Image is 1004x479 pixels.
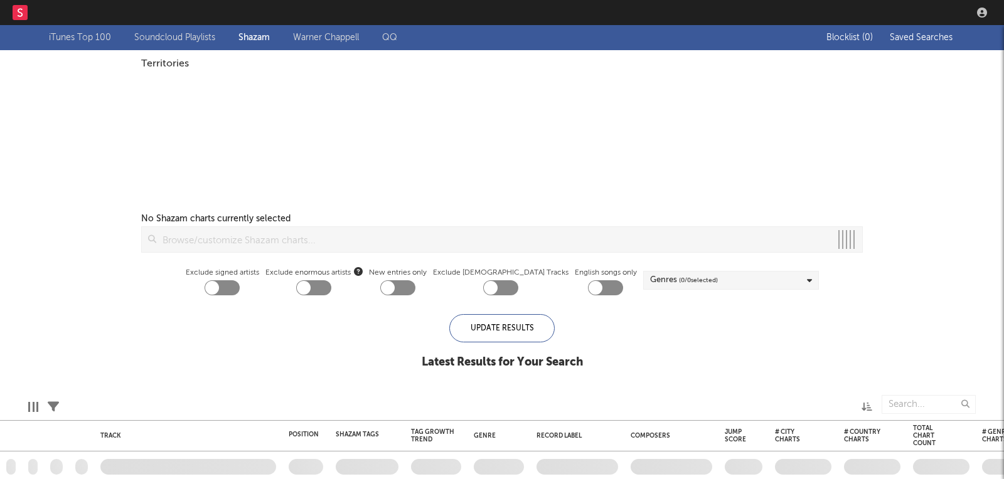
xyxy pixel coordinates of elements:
[449,314,555,342] div: Update Results
[134,30,215,45] a: Soundcloud Playlists
[382,30,397,45] a: QQ
[862,33,873,42] span: ( 0 )
[631,432,706,440] div: Composers
[141,56,863,71] div: Territories
[289,431,319,438] div: Position
[575,265,637,280] label: English songs only
[369,265,427,280] label: New entries only
[474,432,518,440] div: Genre
[28,389,38,425] div: Edit Columns
[650,273,718,288] div: Genres
[725,428,746,443] div: Jump Score
[265,265,363,280] span: Exclude enormous artists
[49,30,111,45] a: iTunes Top 100
[354,265,363,277] button: Exclude enormous artists
[156,227,831,252] input: Browse/customize Shazam charts...
[775,428,813,443] div: # City Charts
[141,211,291,226] div: No Shazam charts currently selected
[886,33,955,43] button: Saved Searches
[844,428,882,443] div: # Country Charts
[336,431,380,438] div: Shazam Tags
[186,265,259,280] label: Exclude signed artists
[537,432,612,440] div: Record Label
[293,30,359,45] a: Warner Chappell
[882,395,976,414] input: Search...
[679,273,718,288] span: ( 0 / 0 selected)
[411,428,455,443] div: Tag Growth Trend
[913,424,951,447] div: Total Chart Count
[433,265,569,280] label: Exclude [DEMOGRAPHIC_DATA] Tracks
[422,355,583,370] div: Latest Results for Your Search
[890,33,955,42] span: Saved Searches
[100,432,270,440] div: Track
[48,389,59,425] div: Filters
[826,33,873,42] span: Blocklist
